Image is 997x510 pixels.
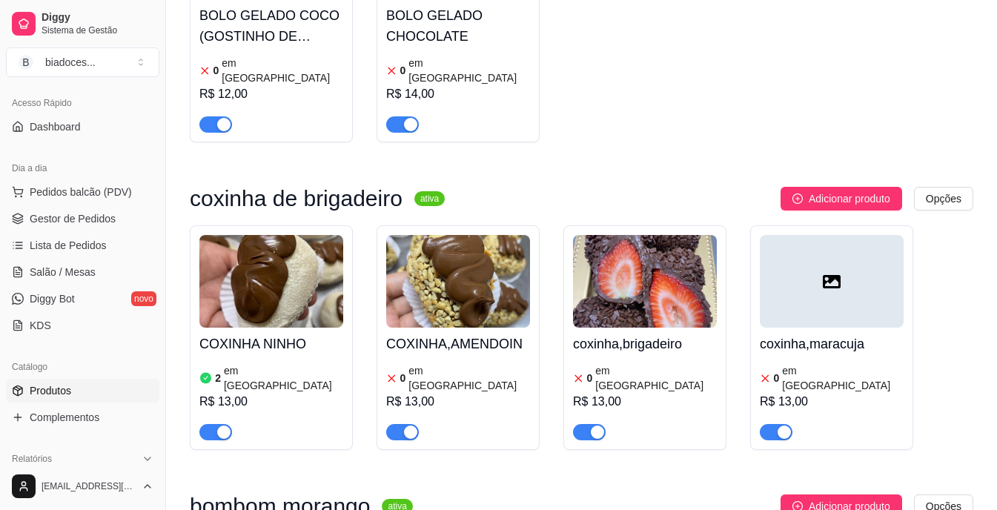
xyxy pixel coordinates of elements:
[6,47,159,77] button: Select a team
[42,480,136,492] span: [EMAIL_ADDRESS][DOMAIN_NAME]
[199,5,343,47] h4: BOLO GELADO COCO (GOSTINHO DE INFANCIA)
[30,318,51,333] span: KDS
[6,379,159,403] a: Produtos
[408,56,530,85] article: em [GEOGRAPHIC_DATA]
[199,393,343,411] div: R$ 13,00
[6,468,159,504] button: [EMAIL_ADDRESS][DOMAIN_NAME]
[782,363,904,393] article: em [GEOGRAPHIC_DATA]
[595,363,717,393] article: em [GEOGRAPHIC_DATA]
[6,234,159,257] a: Lista de Pedidos
[573,235,717,328] img: product-image
[6,260,159,284] a: Salão / Mesas
[926,191,961,207] span: Opções
[6,156,159,180] div: Dia a dia
[190,190,403,208] h3: coxinha de brigadeiro
[6,115,159,139] a: Dashboard
[408,363,530,393] article: em [GEOGRAPHIC_DATA]
[781,187,902,211] button: Adicionar produto
[199,334,343,354] h4: COXINHA NINHO
[6,207,159,231] a: Gestor de Pedidos
[6,91,159,115] div: Acesso Rápido
[30,119,81,134] span: Dashboard
[914,187,973,211] button: Opções
[386,85,530,103] div: R$ 14,00
[222,56,343,85] article: em [GEOGRAPHIC_DATA]
[42,24,153,36] span: Sistema de Gestão
[573,393,717,411] div: R$ 13,00
[6,180,159,204] button: Pedidos balcão (PDV)
[386,235,530,328] img: product-image
[45,55,96,70] div: biadoces ...
[400,63,406,78] article: 0
[224,363,343,393] article: em [GEOGRAPHIC_DATA]
[587,371,593,385] article: 0
[42,11,153,24] span: Diggy
[6,6,159,42] a: DiggySistema de Gestão
[573,334,717,354] h4: coxinha,brigadeiro
[199,85,343,103] div: R$ 12,00
[386,393,530,411] div: R$ 13,00
[30,238,107,253] span: Lista de Pedidos
[386,334,530,354] h4: COXINHA,AMENDOIN
[809,191,890,207] span: Adicionar produto
[30,185,132,199] span: Pedidos balcão (PDV)
[6,314,159,337] a: KDS
[386,5,530,47] h4: BOLO GELADO CHOCOLATE
[6,405,159,429] a: Complementos
[199,235,343,328] img: product-image
[19,55,33,70] span: B
[6,287,159,311] a: Diggy Botnovo
[30,410,99,425] span: Complementos
[213,63,219,78] article: 0
[400,371,406,385] article: 0
[30,291,75,306] span: Diggy Bot
[6,355,159,379] div: Catálogo
[414,191,445,206] sup: ativa
[774,371,780,385] article: 0
[792,193,803,204] span: plus-circle
[215,371,221,385] article: 2
[12,453,52,465] span: Relatórios
[30,383,71,398] span: Produtos
[760,393,904,411] div: R$ 13,00
[30,265,96,279] span: Salão / Mesas
[760,334,904,354] h4: coxinha,maracuja
[30,211,116,226] span: Gestor de Pedidos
